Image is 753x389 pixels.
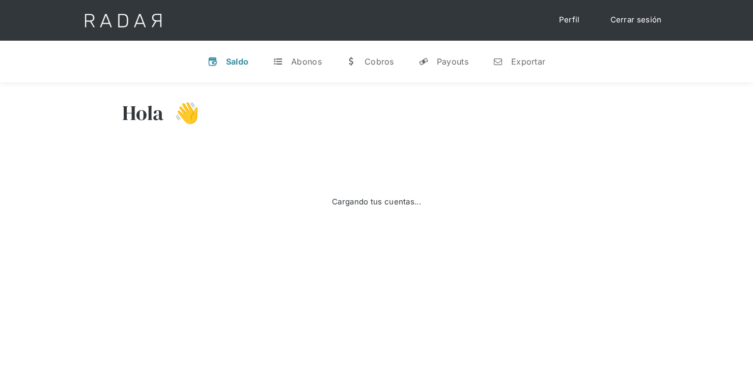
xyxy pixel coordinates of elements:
[511,56,545,67] div: Exportar
[226,56,249,67] div: Saldo
[164,100,200,126] h3: 👋
[600,10,672,30] a: Cerrar sesión
[208,56,218,67] div: v
[437,56,468,67] div: Payouts
[122,100,164,126] h3: Hola
[419,56,429,67] div: y
[346,56,356,67] div: w
[291,56,322,67] div: Abonos
[365,56,394,67] div: Cobros
[332,196,421,208] div: Cargando tus cuentas...
[273,56,283,67] div: t
[493,56,503,67] div: n
[549,10,590,30] a: Perfil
